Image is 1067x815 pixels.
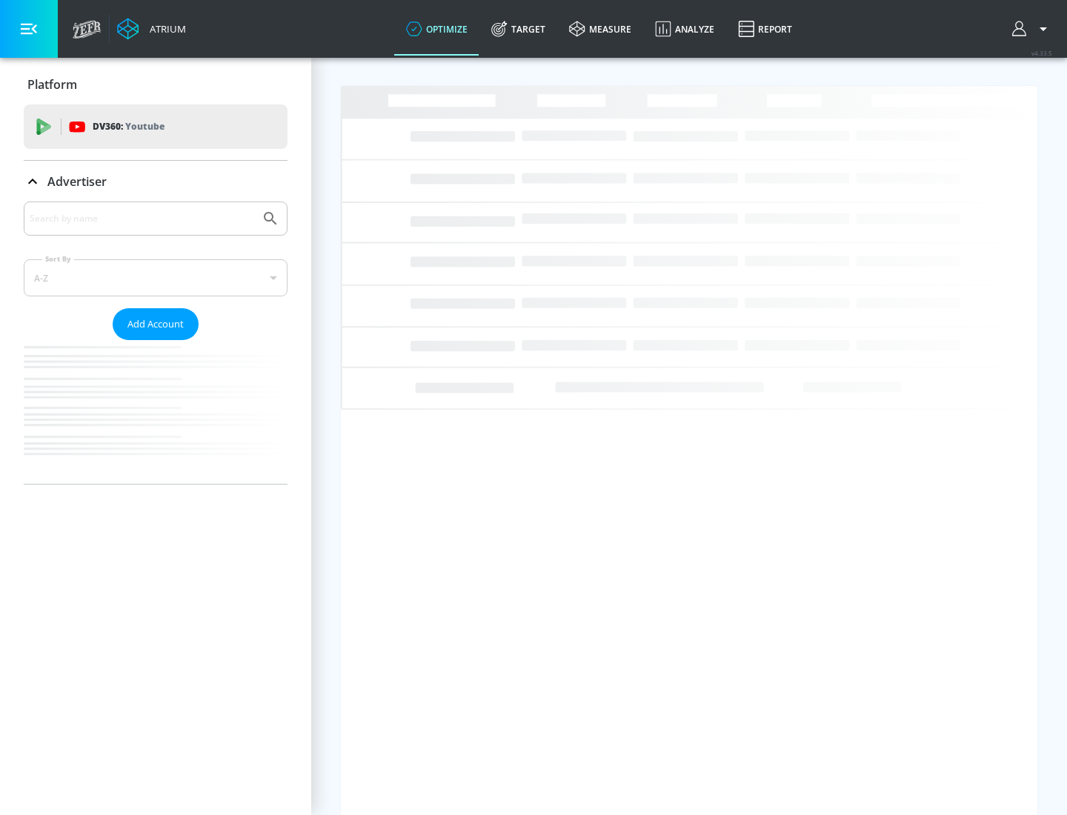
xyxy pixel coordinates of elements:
a: Target [479,2,557,56]
div: A-Z [24,259,287,296]
p: Platform [27,76,77,93]
span: v 4.33.5 [1031,49,1052,57]
a: Report [726,2,804,56]
div: Atrium [144,22,186,36]
input: Search by name [30,209,254,228]
p: Youtube [125,119,164,134]
label: Sort By [42,254,74,264]
a: optimize [394,2,479,56]
p: DV360: [93,119,164,135]
a: Atrium [117,18,186,40]
a: Analyze [643,2,726,56]
button: Add Account [113,308,199,340]
p: Advertiser [47,173,107,190]
div: Advertiser [24,202,287,484]
div: Advertiser [24,161,287,202]
div: DV360: Youtube [24,104,287,149]
nav: list of Advertiser [24,340,287,484]
span: Add Account [127,316,184,333]
div: Platform [24,64,287,105]
a: measure [557,2,643,56]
